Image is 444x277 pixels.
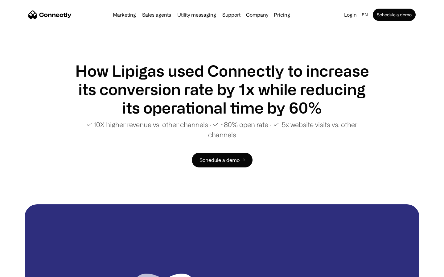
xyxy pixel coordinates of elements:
p: ✓ 10X higher revenue vs. other channels ∙ ✓ ~80% open rate ∙ ✓ 5x website visits vs. other channels [74,119,370,140]
a: home [28,10,72,19]
a: Marketing [110,12,138,17]
ul: Language list [12,266,37,275]
a: Sales agents [140,12,174,17]
a: Schedule a demo → [192,153,253,167]
a: Login [342,10,359,19]
div: Company [246,10,268,19]
a: Support [220,12,243,17]
h1: How Lipigas used Connectly to increase its conversion rate by 1x while reducing its operational t... [74,62,370,117]
div: en [362,10,368,19]
a: Utility messaging [175,12,219,17]
div: en [359,10,372,19]
a: Schedule a demo [373,9,416,21]
aside: Language selected: English [6,266,37,275]
a: Pricing [271,12,293,17]
div: Company [244,10,270,19]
